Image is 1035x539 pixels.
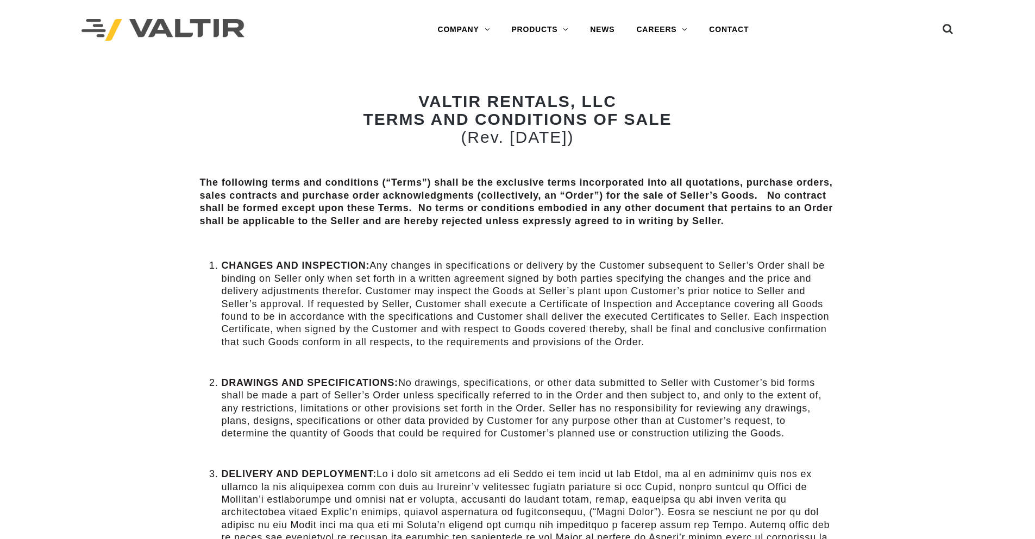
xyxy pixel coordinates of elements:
a: CAREERS [625,19,698,41]
strong: DELIVERY AND DEPLOYMENT: [222,468,377,479]
strong: DRAWINGS AND SPECIFICATIONS: [222,377,398,388]
strong: TERMS AND CONDITIONS OF SALE [363,110,672,128]
strong: VALTIR RENTALS, LLC [418,92,617,110]
li: No drawings, specifications, or other data submitted to Seller with Customer’s bid forms shall be... [222,377,836,440]
h2: (Rev. [DATE]) [200,92,836,146]
a: PRODUCTS [500,19,579,41]
strong: The following terms and conditions (“Terms”) shall be the exclusive terms incorporated into all q... [200,177,833,226]
a: NEWS [579,19,625,41]
img: Valtir [81,19,244,41]
a: CONTACT [698,19,760,41]
a: COMPANY [426,19,500,41]
strong: CHANGES AND INSPECTION: [222,260,370,271]
li: Any changes in specifications or delivery by the Customer subsequent to Seller’s Order shall be b... [222,259,836,348]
